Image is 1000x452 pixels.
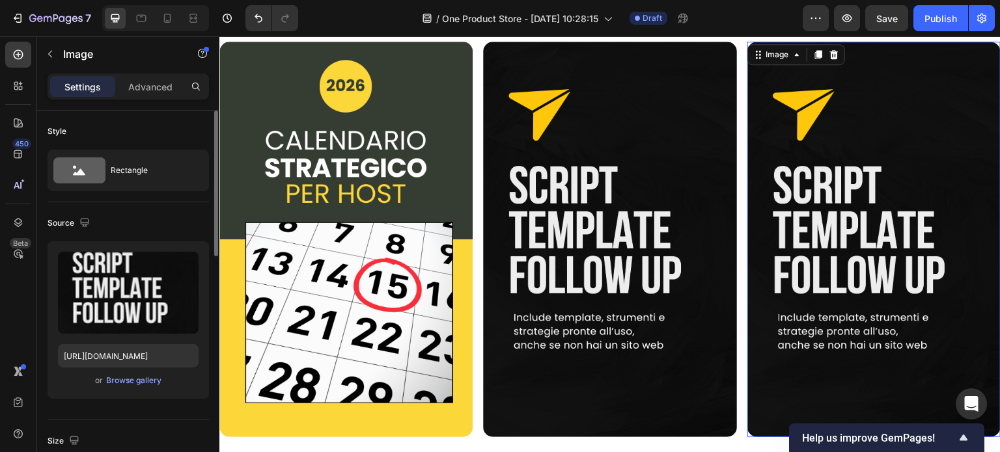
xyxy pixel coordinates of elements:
[802,430,971,445] button: Show survey - Help us improve GemPages!
[85,10,91,26] p: 7
[924,12,957,25] div: Publish
[528,5,781,401] img: gempages_586104277269742427-7a6b150a-4507-460b-8e70-eb840dcc4ac0.png
[436,12,439,25] span: /
[913,5,968,31] button: Publish
[48,215,92,232] div: Source
[111,155,190,185] div: Rectangle
[58,344,199,367] input: https://example.com/image.jpg
[865,5,908,31] button: Save
[245,5,298,31] div: Undo/Redo
[58,252,199,334] img: preview-image
[643,12,662,24] span: Draft
[106,375,161,386] div: Browse gallery
[128,80,173,94] p: Advanced
[63,46,174,62] p: Image
[876,13,898,24] span: Save
[64,80,101,94] p: Settings
[105,374,162,387] button: Browse gallery
[10,238,31,248] div: Beta
[219,36,1000,452] iframe: Design area
[48,432,82,450] div: Size
[956,388,987,419] div: Open Intercom Messenger
[48,126,66,137] div: Style
[544,12,572,24] div: Image
[12,139,31,149] div: 450
[95,373,103,388] span: or
[802,432,956,444] span: Help us improve GemPages!
[442,12,598,25] span: One Product Store - [DATE] 10:28:15
[5,5,97,31] button: 7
